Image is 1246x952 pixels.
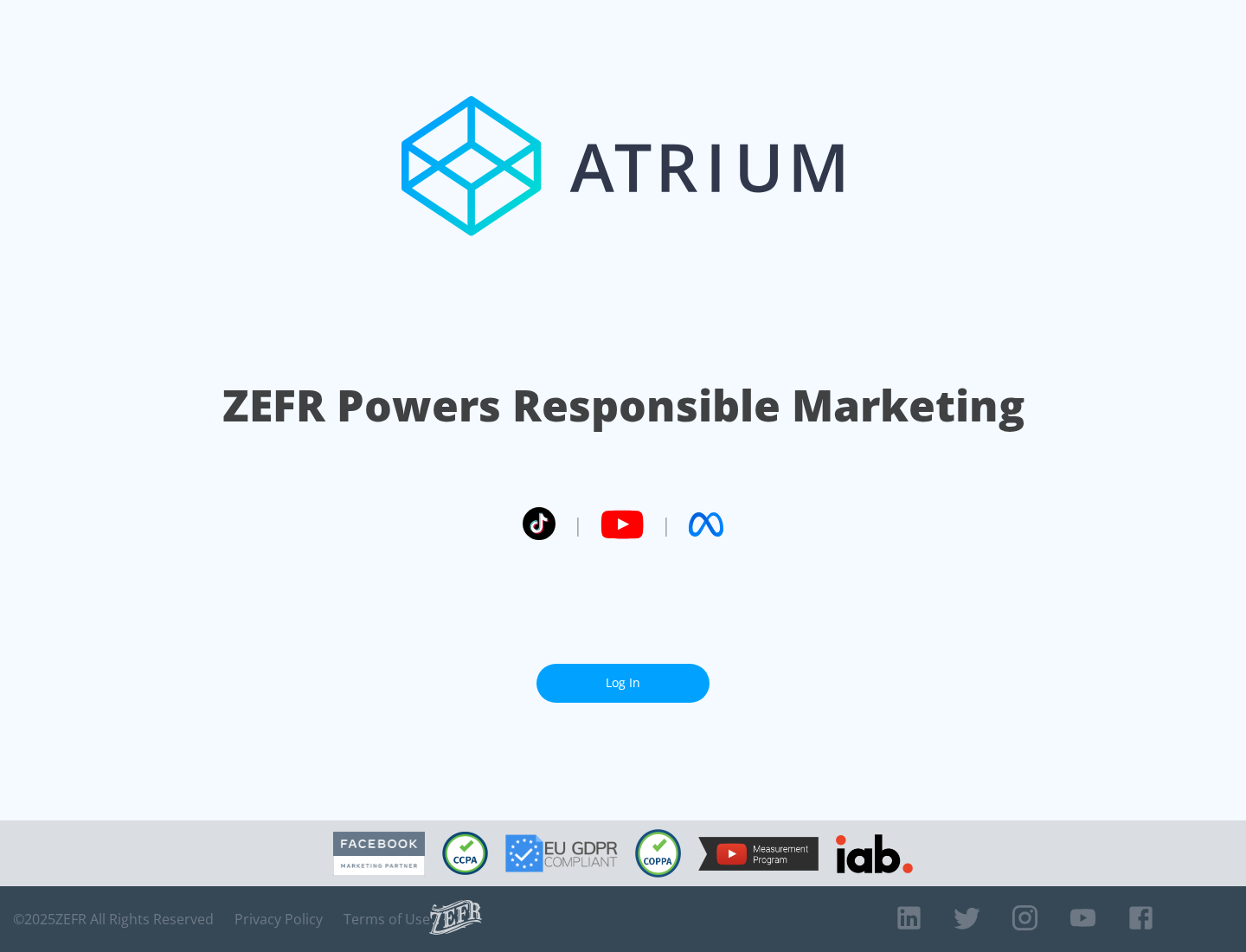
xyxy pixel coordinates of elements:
img: IAB [836,834,913,873]
span: | [573,511,583,537]
img: YouTube Measurement Program [698,837,819,871]
img: CCPA Compliant [442,832,488,875]
span: | [661,511,671,537]
span: © 2025 ZEFR All Rights Reserved [13,910,214,928]
a: Privacy Policy [234,910,323,928]
img: GDPR Compliant [505,834,618,872]
a: Log In [536,664,710,703]
img: COPPA Compliant [635,829,681,878]
h1: ZEFR Powers Responsible Marketing [222,376,1024,435]
img: Facebook Marketing Partner [333,832,425,876]
a: Terms of Use [344,910,430,928]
